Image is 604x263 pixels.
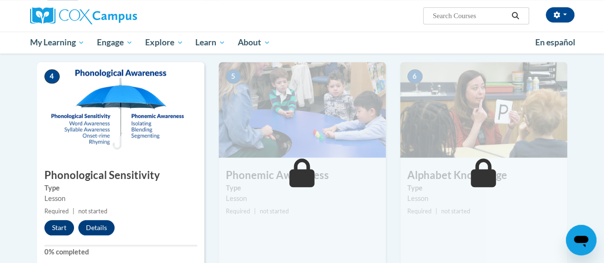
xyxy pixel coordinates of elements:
span: My Learning [30,37,85,48]
img: Cox Campus [30,7,137,24]
span: Learn [195,37,225,48]
span: | [73,208,74,215]
span: Required [226,208,250,215]
button: Start [44,220,74,235]
button: Details [78,220,115,235]
button: Search [508,10,522,21]
a: Explore [139,32,190,53]
div: Lesson [407,193,560,204]
span: | [435,208,437,215]
img: Course Image [37,62,204,158]
span: Required [407,208,432,215]
img: Course Image [400,62,567,158]
span: Required [44,208,69,215]
span: not started [441,208,470,215]
h3: Alphabet Knowledge [400,168,567,183]
span: About [238,37,270,48]
h3: Phonological Sensitivity [37,168,204,183]
a: En español [529,32,582,53]
a: About [232,32,276,53]
iframe: Button to launch messaging window [566,225,596,255]
span: not started [78,208,107,215]
span: 5 [226,69,241,84]
span: 6 [407,69,423,84]
span: Engage [97,37,133,48]
a: My Learning [24,32,91,53]
label: Type [226,183,379,193]
img: Course Image [219,62,386,158]
label: Type [44,183,197,193]
div: Lesson [44,193,197,204]
span: Explore [145,37,183,48]
span: not started [260,208,289,215]
span: | [254,208,256,215]
div: Main menu [23,32,582,53]
h3: Phonemic Awareness [219,168,386,183]
span: 4 [44,69,60,84]
label: Type [407,183,560,193]
input: Search Courses [432,10,508,21]
a: Engage [91,32,139,53]
a: Cox Campus [30,7,202,24]
a: Learn [189,32,232,53]
span: En español [535,37,575,47]
button: Account Settings [546,7,574,22]
div: Lesson [226,193,379,204]
label: 0% completed [44,247,197,257]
